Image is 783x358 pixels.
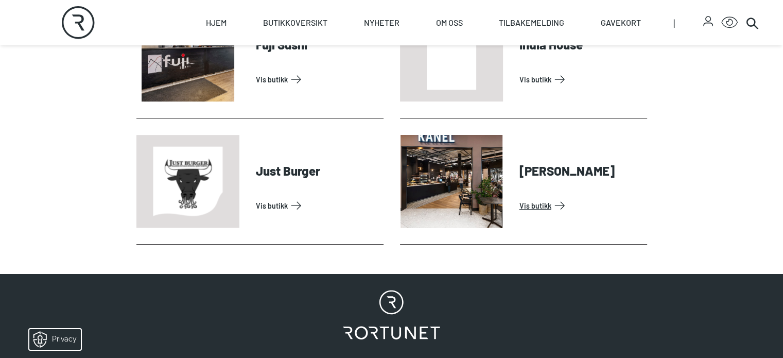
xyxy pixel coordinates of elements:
[256,197,379,214] a: Vis Butikk: Just Burger
[721,14,738,31] button: Open Accessibility Menu
[519,197,643,214] a: Vis Butikk: KANEL
[10,326,94,353] iframe: Manage Preferences
[519,71,643,88] a: Vis Butikk: India House
[256,71,379,88] a: Vis Butikk: Fuji Sushi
